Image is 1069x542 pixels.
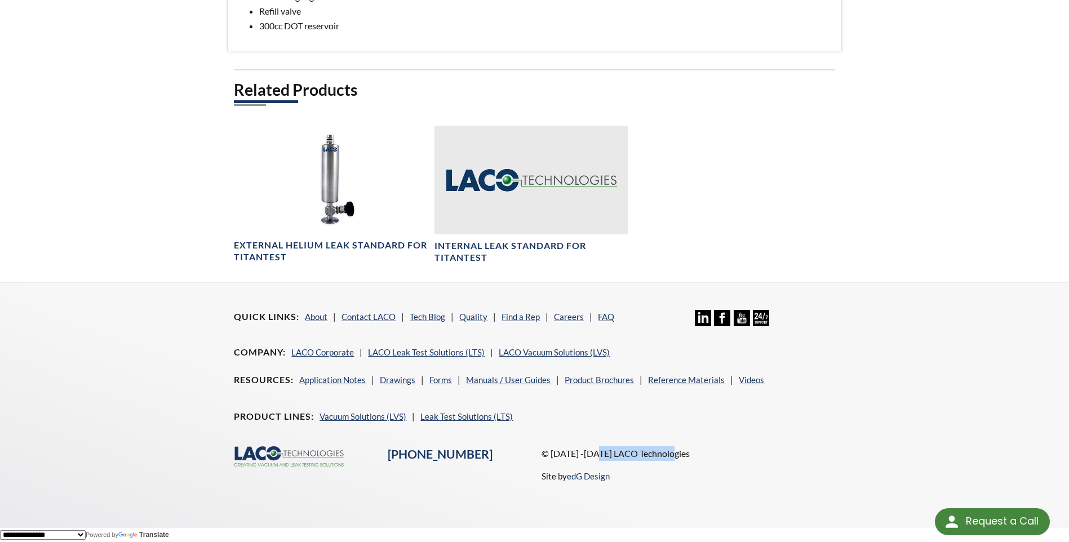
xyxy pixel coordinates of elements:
a: Stainless steel external reservoir leak standard with white labelExternal Helium Leak Standard fo... [234,126,427,264]
p: Site by [542,469,610,483]
img: round button [943,513,961,531]
a: Contact LACO [341,312,396,322]
h4: Internal Leak Standard for TITANTEST [434,240,628,264]
a: 24/7 Support [753,318,769,328]
a: Translate [118,531,169,539]
a: Internal Leak Standard for TITANTEST [434,126,628,264]
h4: Company [234,346,286,358]
a: Application Notes [299,375,366,385]
a: FAQ [598,312,614,322]
a: Quality [459,312,487,322]
img: Google Translate [118,532,139,539]
a: Find a Rep [502,312,540,322]
a: LACO Vacuum Solutions (LVS) [499,347,610,357]
h4: Product Lines [234,411,314,423]
a: Vacuum Solutions (LVS) [320,411,406,421]
a: Reference Materials [648,375,725,385]
a: LACO Leak Test Solutions (LTS) [368,347,485,357]
li: Refill valve [259,4,832,19]
a: Tech Blog [410,312,445,322]
a: Manuals / User Guides [466,375,551,385]
a: Drawings [380,375,415,385]
h4: Resources [234,374,294,386]
p: © [DATE] -[DATE] LACO Technologies [542,446,835,461]
a: Leak Test Solutions (LTS) [420,411,513,421]
h2: Related Products [234,79,835,100]
h4: Quick Links [234,311,299,323]
a: Forms [429,375,452,385]
a: Product Brochures [565,375,634,385]
a: About [305,312,327,322]
div: Request a Call [966,508,1039,534]
a: Videos [739,375,764,385]
a: [PHONE_NUMBER] [388,447,493,461]
img: 24/7 Support Icon [753,310,769,326]
a: edG Design [567,471,610,481]
a: LACO Corporate [291,347,354,357]
a: Careers [554,312,584,322]
h4: External Helium Leak Standard for TITANTEST [234,239,427,263]
li: 300cc DOT reservoir [259,19,832,33]
div: Request a Call [935,508,1050,535]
